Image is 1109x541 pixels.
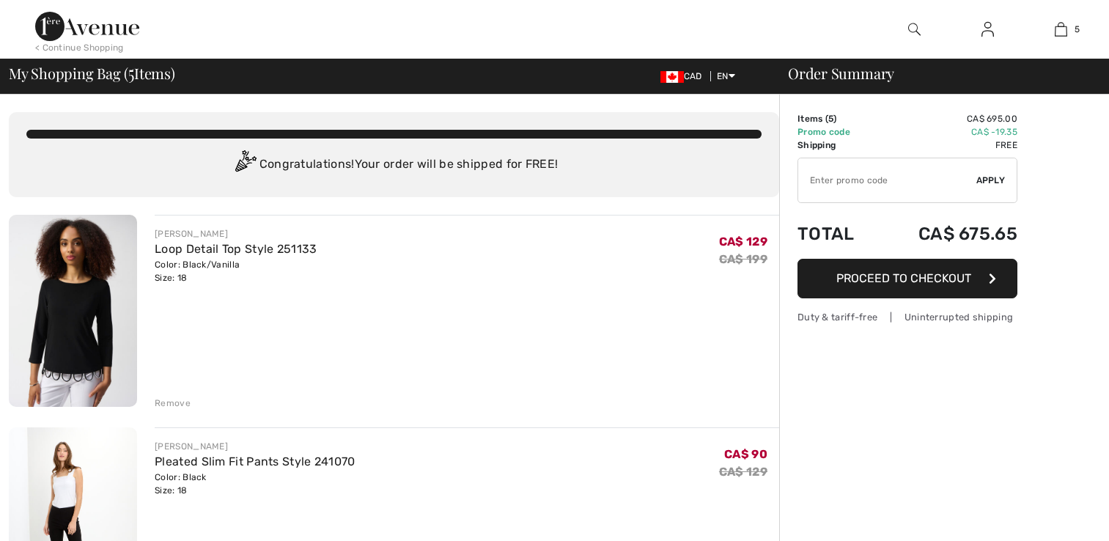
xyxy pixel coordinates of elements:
div: [PERSON_NAME] [155,440,355,453]
div: Color: Black/Vanilla Size: 18 [155,258,317,284]
img: Loop Detail Top Style 251133 [9,215,137,407]
img: Canadian Dollar [660,71,684,83]
a: Sign In [970,21,1006,39]
span: CA$ 129 [719,235,767,249]
span: EN [717,71,735,81]
td: Promo code [797,125,877,139]
img: My Bag [1055,21,1067,38]
a: 5 [1025,21,1097,38]
div: Remove [155,397,191,410]
td: CA$ -19.35 [877,125,1017,139]
div: Order Summary [770,66,1100,81]
img: search the website [908,21,921,38]
td: Total [797,209,877,259]
div: Duty & tariff-free | Uninterrupted shipping [797,310,1017,324]
s: CA$ 129 [719,465,767,479]
div: < Continue Shopping [35,41,124,54]
span: Apply [976,174,1006,187]
td: Items ( ) [797,112,877,125]
td: Free [877,139,1017,152]
div: [PERSON_NAME] [155,227,317,240]
span: CAD [660,71,708,81]
img: Congratulation2.svg [230,150,259,180]
img: 1ère Avenue [35,12,139,41]
img: My Info [981,21,994,38]
td: Shipping [797,139,877,152]
button: Proceed to Checkout [797,259,1017,298]
a: Loop Detail Top Style 251133 [155,242,317,256]
span: My Shopping Bag ( Items) [9,66,175,81]
s: CA$ 199 [719,252,767,266]
td: CA$ 675.65 [877,209,1017,259]
div: Congratulations! Your order will be shipped for FREE! [26,150,762,180]
span: Proceed to Checkout [836,271,971,285]
span: 5 [828,114,833,124]
span: 5 [128,62,134,81]
span: 5 [1075,23,1080,36]
div: Color: Black Size: 18 [155,471,355,497]
span: CA$ 90 [724,447,767,461]
input: Promo code [798,158,976,202]
a: Pleated Slim Fit Pants Style 241070 [155,454,355,468]
td: CA$ 695.00 [877,112,1017,125]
